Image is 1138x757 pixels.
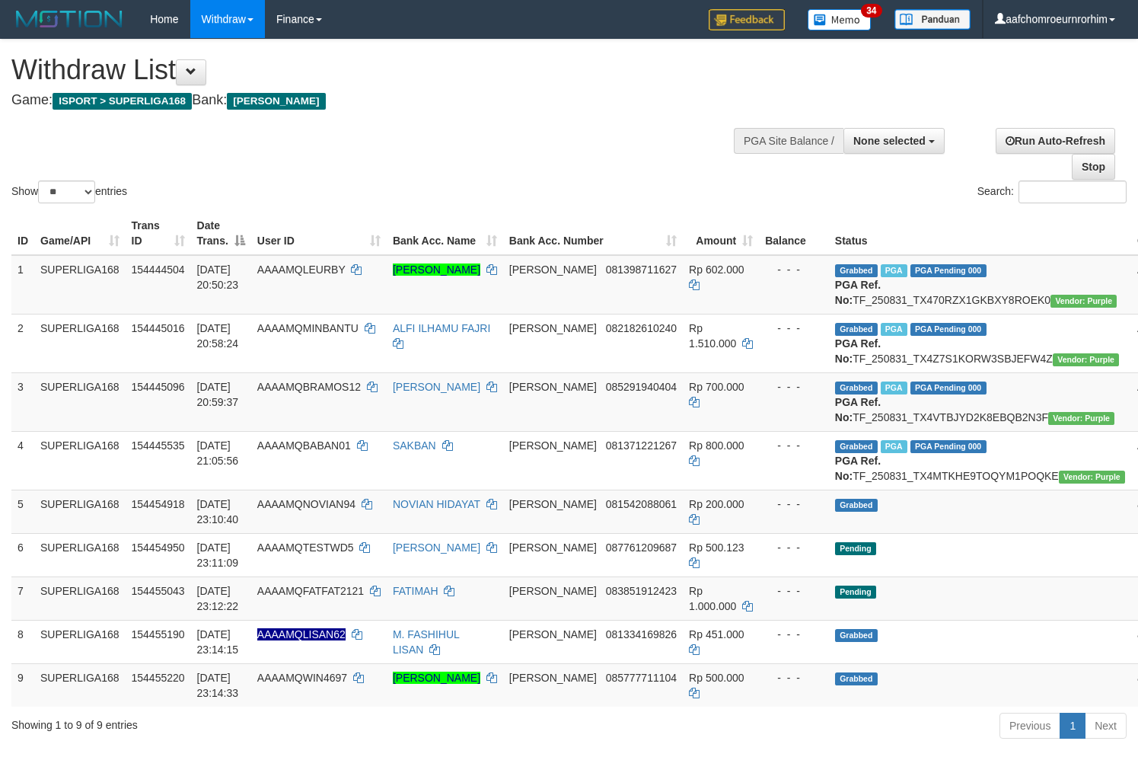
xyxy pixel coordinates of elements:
div: - - - [765,497,823,512]
a: M. FASHIHUL LISAN [393,628,459,656]
span: Grabbed [835,672,878,685]
td: SUPERLIGA168 [34,577,126,620]
span: ISPORT > SUPERLIGA168 [53,93,192,110]
th: Amount: activate to sort column ascending [683,212,759,255]
a: [PERSON_NAME] [393,264,480,276]
a: Run Auto-Refresh [996,128,1115,154]
td: SUPERLIGA168 [34,314,126,372]
span: [DATE] 20:50:23 [197,264,239,291]
span: 34 [861,4,881,18]
span: PGA Pending [910,382,987,394]
td: 1 [11,255,34,315]
th: Status [829,212,1131,255]
span: [PERSON_NAME] [509,381,597,393]
td: 6 [11,533,34,577]
b: PGA Ref. No: [835,396,881,423]
span: 154455190 [132,628,185,640]
td: SUPERLIGA168 [34,533,126,577]
a: [PERSON_NAME] [393,381,480,393]
h4: Game: Bank: [11,93,744,108]
a: Previous [999,713,1060,739]
span: [DATE] 23:11:09 [197,541,239,569]
div: - - - [765,627,823,642]
span: [PERSON_NAME] [509,628,597,640]
div: - - - [765,438,823,453]
td: TF_250831_TX4Z7S1KORW3SBJEFW4Z [829,314,1131,372]
span: [DATE] 21:05:56 [197,439,239,467]
span: [PERSON_NAME] [509,439,597,452]
span: Copy 085777711104 to clipboard [606,672,677,684]
span: Vendor URL: https://trx4.1velocity.biz [1059,471,1125,484]
span: Marked by aafheankoy [881,440,907,453]
a: ALFI ILHAMU FAJRI [393,322,490,334]
span: Vendor URL: https://trx4.1velocity.biz [1050,295,1117,308]
span: [DATE] 23:10:40 [197,498,239,525]
span: None selected [853,135,926,147]
a: [PERSON_NAME] [393,672,480,684]
button: None selected [843,128,945,154]
span: Rp 700.000 [689,381,744,393]
td: SUPERLIGA168 [34,372,126,431]
h1: Withdraw List [11,55,744,85]
img: panduan.png [894,9,971,30]
a: Next [1085,713,1127,739]
span: Copy 081334169826 to clipboard [606,628,677,640]
span: 154454918 [132,498,185,510]
input: Search: [1018,180,1127,203]
td: 4 [11,431,34,490]
th: Game/API: activate to sort column ascending [34,212,126,255]
div: PGA Site Balance / [734,128,843,154]
span: [PERSON_NAME] [509,322,597,334]
span: 154445535 [132,439,185,452]
span: Rp 602.000 [689,264,744,276]
span: [DATE] 23:14:15 [197,628,239,656]
span: 154454950 [132,541,185,554]
td: 9 [11,663,34,707]
span: Copy 087761209687 to clipboard [606,541,677,554]
th: User ID: activate to sort column ascending [251,212,387,255]
td: 5 [11,490,34,533]
span: [PERSON_NAME] [509,541,597,554]
td: SUPERLIGA168 [34,431,126,490]
th: Trans ID: activate to sort column ascending [126,212,191,255]
a: SAKBAN [393,439,436,452]
span: Marked by aafheankoy [881,323,907,336]
span: [DATE] 23:14:33 [197,672,239,699]
span: PGA Pending [910,323,987,336]
b: PGA Ref. No: [835,455,881,482]
th: Balance [759,212,829,255]
th: Bank Acc. Number: activate to sort column ascending [503,212,683,255]
span: Copy 085291940404 to clipboard [606,381,677,393]
span: Rp 200.000 [689,498,744,510]
a: FATIMAH [393,585,438,597]
img: Button%20Memo.svg [808,9,872,30]
span: Copy 081398711627 to clipboard [606,264,677,276]
td: TF_250831_TX4VTBJYD2K8EBQB2N3F [829,372,1131,431]
span: AAAAMQLEURBY [257,264,346,276]
span: Grabbed [835,499,878,512]
span: Grabbed [835,323,878,336]
span: Grabbed [835,440,878,453]
td: SUPERLIGA168 [34,663,126,707]
img: Feedback.jpg [709,9,785,30]
a: NOVIAN HIDAYAT [393,498,480,510]
div: - - - [765,379,823,394]
span: AAAAMQNOVIAN94 [257,498,355,510]
span: [DATE] 23:12:22 [197,585,239,612]
span: Copy 081371221267 to clipboard [606,439,677,452]
th: Bank Acc. Name: activate to sort column ascending [387,212,503,255]
td: 3 [11,372,34,431]
span: Pending [835,542,876,555]
span: [PERSON_NAME] [509,264,597,276]
span: Grabbed [835,382,878,394]
span: Marked by aafounsreynich [881,264,907,277]
span: AAAAMQTESTWD5 [257,541,354,554]
div: - - - [765,583,823,599]
div: - - - [765,262,823,277]
span: AAAAMQBRAMOS12 [257,381,361,393]
img: MOTION_logo.png [11,8,127,30]
th: ID [11,212,34,255]
td: 7 [11,577,34,620]
span: Rp 1.000.000 [689,585,736,612]
span: AAAAMQFATFAT2121 [257,585,364,597]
